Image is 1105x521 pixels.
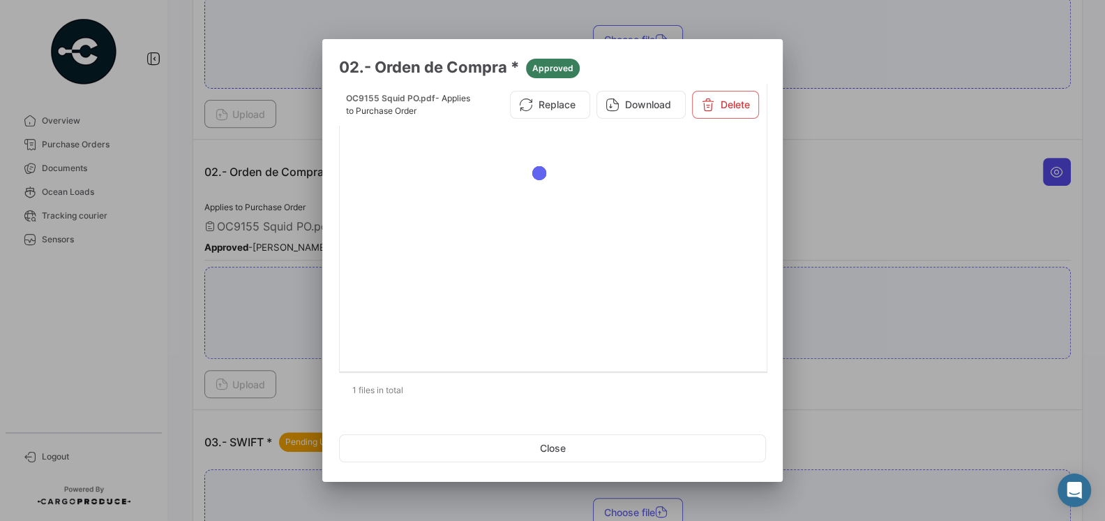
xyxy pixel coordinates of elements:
button: Close [339,434,766,462]
h3: 02.- Orden de Compra * [339,56,766,78]
button: Download [596,91,686,119]
button: Delete [692,91,759,119]
span: Approved [532,62,573,75]
div: Abrir Intercom Messenger [1058,474,1091,507]
button: Replace [510,91,590,119]
div: 1 files in total [339,373,766,408]
span: OC9155 Squid PO.pdf [346,93,435,103]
